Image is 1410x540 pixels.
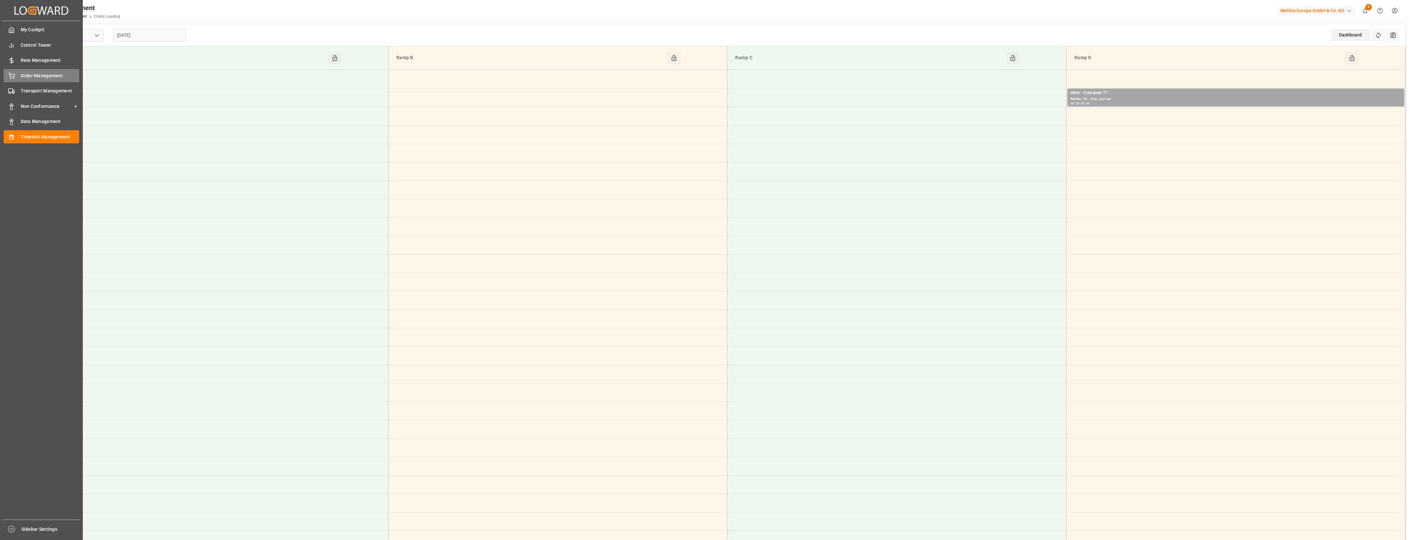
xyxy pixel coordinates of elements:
[21,72,80,79] span: Order Management
[92,30,102,40] button: open menu
[55,52,328,64] div: Ramp A
[21,118,80,125] span: Data Management
[1070,90,1401,96] div: other - Container ?? -
[21,26,80,33] span: My Cockpit
[1072,52,1345,64] div: Ramp D
[21,42,80,49] span: Control Tower
[733,52,1006,64] div: Ramp C
[4,115,79,128] a: Data Management
[4,38,79,51] a: Control Tower
[21,134,80,140] span: Timeslot Management
[4,23,79,36] a: My Cockpit
[21,87,80,94] span: Transport Management
[1365,4,1372,11] span: 8
[21,103,73,110] span: Non Conformance
[1331,29,1371,41] div: Dashboard
[4,130,79,143] a: Timeslot Management
[4,69,79,82] a: Order Management
[1278,4,1358,17] button: Melitta Europa GmbH & Co. KG
[1358,3,1373,18] button: show 8 new notifications
[1278,6,1355,15] div: Melitta Europa GmbH & Co. KG
[21,526,80,533] span: Sidebar Settings
[4,85,79,97] a: Transport Management
[113,29,186,41] input: DD-MM-YYYY
[1070,102,1080,105] div: 08:30
[1373,3,1387,18] button: Help Center
[1081,102,1090,105] div: 09:00
[21,57,80,64] span: Rate Management
[1079,102,1080,105] div: -
[1070,96,1401,102] div: Pallets: ,TU: ,City: ,Arrival:
[4,54,79,67] a: Rate Management
[394,52,667,64] div: Ramp B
